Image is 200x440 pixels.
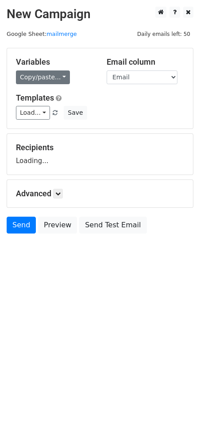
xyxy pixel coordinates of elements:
span: Daily emails left: 50 [134,29,193,39]
a: Templates [16,93,54,102]
iframe: Chat Widget [156,397,200,440]
a: Copy/paste... [16,70,70,84]
h5: Email column [107,57,184,67]
button: Save [64,106,87,120]
a: Send [7,217,36,234]
h5: Variables [16,57,93,67]
h5: Recipients [16,143,184,152]
small: Google Sheet: [7,31,77,37]
a: Preview [38,217,77,234]
h2: New Campaign [7,7,193,22]
div: Loading... [16,143,184,166]
h5: Advanced [16,189,184,199]
a: Daily emails left: 50 [134,31,193,37]
a: Send Test Email [79,217,146,234]
a: Load... [16,106,50,120]
a: mailmerge [46,31,77,37]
